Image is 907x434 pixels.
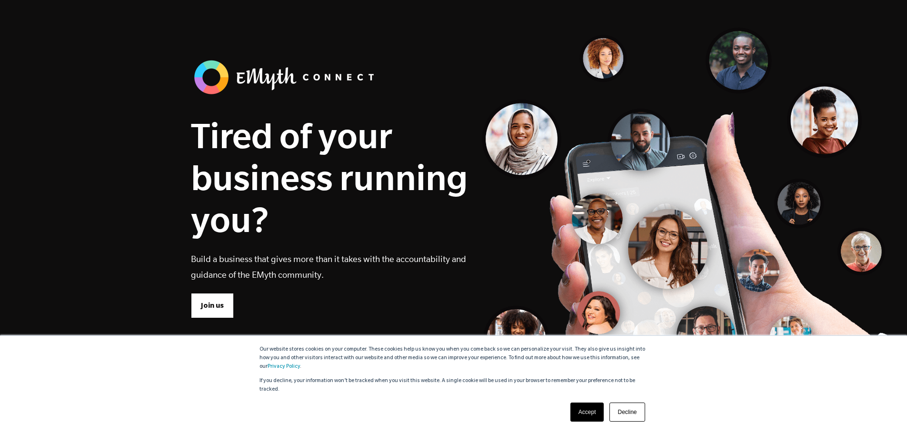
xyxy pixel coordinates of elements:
[191,57,381,97] img: banner_logo
[191,114,468,240] h1: Tired of your business running you?
[570,403,604,422] a: Accept
[268,364,300,370] a: Privacy Policy
[191,293,234,318] a: Join us
[259,377,648,394] p: If you decline, your information won’t be tracked when you visit this website. A single cookie wi...
[201,300,224,311] span: Join us
[259,345,648,371] p: Our website stores cookies on your computer. These cookies help us know you when you come back so...
[191,251,468,283] p: Build a business that gives more than it takes with the accountability and guidance of the EMyth ...
[609,403,645,422] a: Decline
